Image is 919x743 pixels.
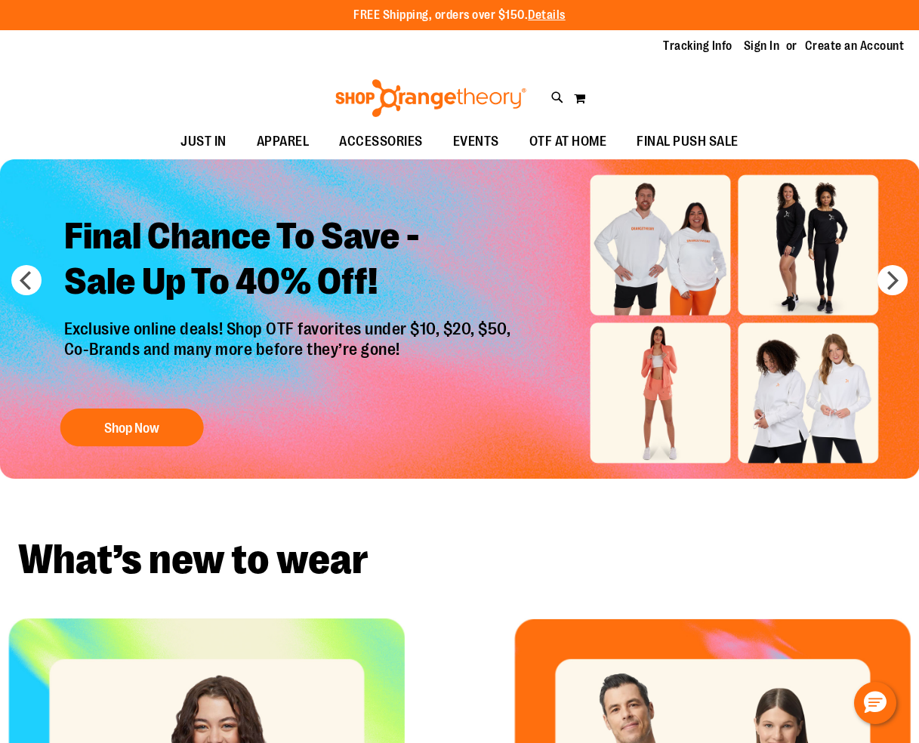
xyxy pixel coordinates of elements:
a: Create an Account [805,38,905,54]
span: EVENTS [453,125,499,159]
a: Final Chance To Save -Sale Up To 40% Off! Exclusive online deals! Shop OTF favorites under $10, $... [53,202,526,454]
p: FREE Shipping, orders over $150. [353,7,566,24]
a: OTF AT HOME [514,125,622,159]
span: ACCESSORIES [339,125,423,159]
a: Sign In [744,38,780,54]
a: Tracking Info [663,38,732,54]
button: next [877,265,908,295]
button: prev [11,265,42,295]
a: EVENTS [438,125,514,159]
span: FINAL PUSH SALE [637,125,739,159]
button: Shop Now [60,408,204,446]
h2: What’s new to wear [18,539,901,581]
span: APPAREL [257,125,310,159]
a: ACCESSORIES [324,125,438,159]
a: Details [528,8,566,22]
img: Shop Orangetheory [333,79,529,117]
h2: Final Chance To Save - Sale Up To 40% Off! [53,202,526,319]
p: Exclusive online deals! Shop OTF favorites under $10, $20, $50, Co-Brands and many more before th... [53,319,526,393]
button: Hello, have a question? Let’s chat. [854,682,896,724]
a: FINAL PUSH SALE [621,125,754,159]
a: APPAREL [242,125,325,159]
a: JUST IN [165,125,242,159]
span: JUST IN [180,125,227,159]
span: OTF AT HOME [529,125,607,159]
